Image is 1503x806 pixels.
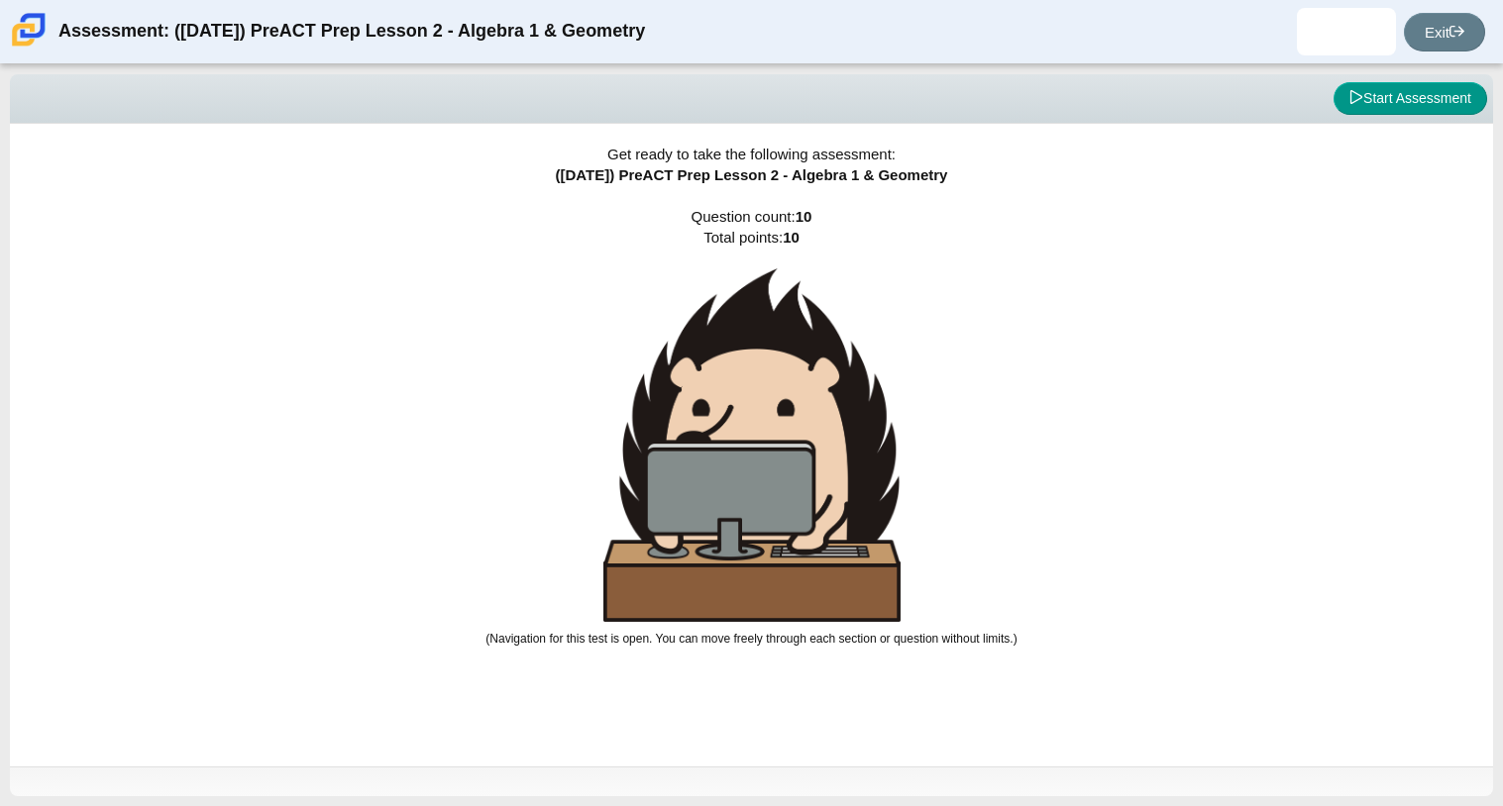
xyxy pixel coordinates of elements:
[8,9,50,50] img: Carmen School of Science & Technology
[1334,82,1487,116] button: Start Assessment
[485,632,1017,646] small: (Navigation for this test is open. You can move freely through each section or question without l...
[8,37,50,53] a: Carmen School of Science & Technology
[603,268,901,622] img: hedgehog-behind-computer-large.png
[796,208,812,225] b: 10
[485,208,1017,646] span: Question count: Total points:
[783,229,800,246] b: 10
[1331,16,1362,48] img: diego.merazperez.ptFZzX
[1404,13,1485,51] a: Exit
[556,166,948,183] span: ([DATE]) PreACT Prep Lesson 2 - Algebra 1 & Geometry
[58,8,645,55] div: Assessment: ([DATE]) PreACT Prep Lesson 2 - Algebra 1 & Geometry
[607,146,896,162] span: Get ready to take the following assessment:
